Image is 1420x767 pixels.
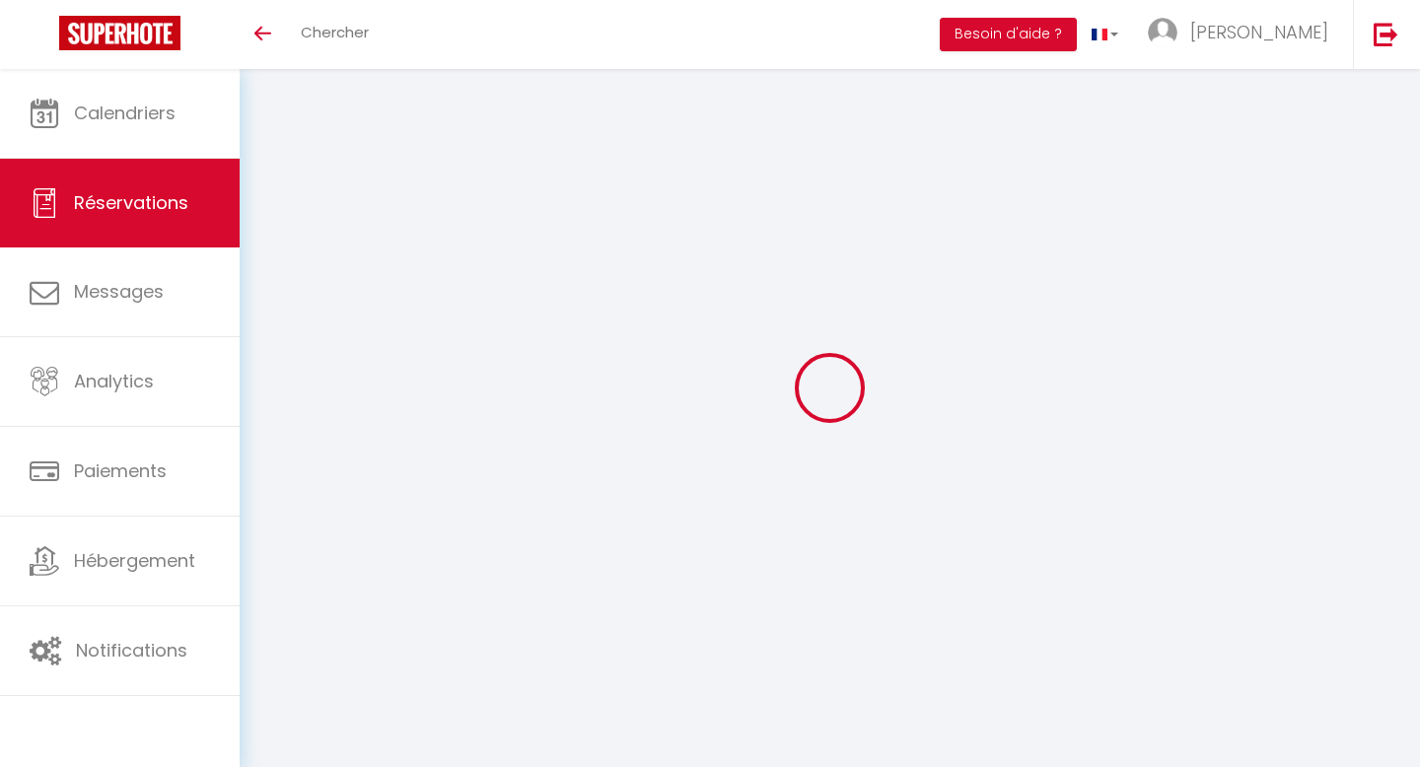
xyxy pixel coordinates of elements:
span: Paiements [74,458,167,483]
span: Notifications [76,638,187,662]
span: Messages [74,279,164,304]
img: Super Booking [59,16,180,50]
img: logout [1374,22,1398,46]
span: Hébergement [74,548,195,573]
span: Chercher [301,22,369,42]
span: Calendriers [74,101,176,125]
img: ... [1148,18,1177,47]
span: [PERSON_NAME] [1190,20,1328,44]
button: Besoin d'aide ? [940,18,1077,51]
span: Analytics [74,369,154,393]
span: Réservations [74,190,188,215]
